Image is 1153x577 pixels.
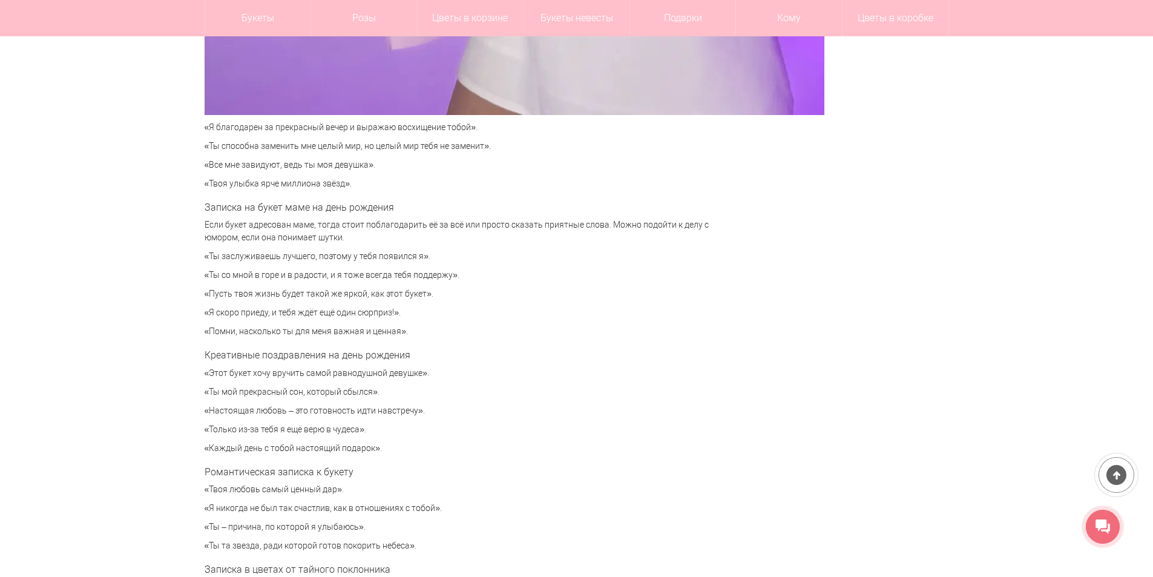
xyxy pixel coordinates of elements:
[205,140,719,153] p: «Ты способна заменить мне целый мир, но целый мир тебя не заменит».
[205,404,719,417] p: «Настоящая любовь – это готовность идти навстречу».
[205,467,719,478] h3: Романтическая записка к букету
[205,350,719,361] h3: Креативные поздравления на день рождения
[205,121,719,134] p: «Я благодарен за прекрасный вечер и выражаю восхищение тобой».
[205,502,719,515] p: «Я никогда не был так счастлив, как в отношениях с тобой».
[205,442,719,455] p: «Каждый день с тобой настоящий подарок».
[205,423,719,436] p: «Только из-за тебя я ещё верю в чудеса».
[205,219,719,244] p: Если букет адресован маме, тогда стоит поблагодарить её за всё или просто сказать приятные слова....
[205,250,719,263] p: «Ты заслуживаешь лучшего, поэтому у тебя появился я».
[205,386,719,398] p: «Ты мой прекрасный сон, который сбылся».
[205,564,719,575] h3: Записка в цветах от тайного поклонника
[205,177,719,190] p: «Твоя улыбка ярче миллиона звёзд».
[205,159,719,171] p: «Все мне завидуют, ведь ты моя девушка».
[205,202,719,213] h3: Записка на букет маме на день рождения
[205,521,719,533] p: «Ты – причина, по которой я улыбаюсь».
[205,269,719,282] p: «Ты со мной в горе и в радости, и я тоже всегда тебя поддержу».
[205,483,719,496] p: «Твоя любовь самый ценный дар».
[205,325,719,338] p: «Помни, насколько ты для меня важная и ценная».
[205,288,719,300] p: «Пусть твоя жизнь будет такой же яркой, как этот букет».
[205,539,719,552] p: «Ты та звезда, ради которой готов покорить небеса».
[205,367,719,380] p: «Этот букет хочу вручить самой равнодушной девушке».
[205,306,719,319] p: «Я скоро приеду, и тебя ждёт ещё один сюрприз!».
